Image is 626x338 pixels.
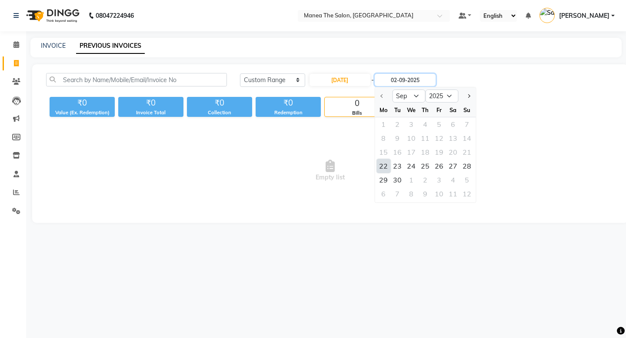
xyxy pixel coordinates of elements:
div: 6 [376,187,390,201]
div: Sunday, October 5, 2025 [460,173,474,187]
div: Wednesday, October 8, 2025 [404,187,418,201]
input: End Date [375,74,436,86]
div: Su [460,103,474,117]
div: 27 [446,159,460,173]
div: 2 [418,173,432,187]
div: 3 [432,173,446,187]
div: ₹0 [118,97,183,109]
div: Friday, September 26, 2025 [432,159,446,173]
select: Select year [425,89,458,103]
div: 23 [390,159,404,173]
div: Monday, September 29, 2025 [376,173,390,187]
div: 28 [460,159,474,173]
div: Sunday, September 28, 2025 [460,159,474,173]
button: Next month [465,89,472,103]
div: Monday, October 6, 2025 [376,187,390,201]
div: Tuesday, October 7, 2025 [390,187,404,201]
div: 22 [376,159,390,173]
span: - [371,76,374,85]
div: 30 [390,173,404,187]
div: Wednesday, September 24, 2025 [404,159,418,173]
div: 5 [460,173,474,187]
div: ₹0 [187,97,252,109]
div: Saturday, October 4, 2025 [446,173,460,187]
div: 0 [325,97,389,109]
b: 08047224946 [96,3,134,28]
select: Select month [392,89,425,103]
div: Monday, September 22, 2025 [376,159,390,173]
div: 25 [418,159,432,173]
a: INVOICE [41,42,66,50]
input: Start Date [310,74,370,86]
div: Redemption [256,109,321,116]
div: 24 [404,159,418,173]
div: Thursday, October 9, 2025 [418,187,432,201]
div: Thursday, September 25, 2025 [418,159,432,173]
div: 10 [432,187,446,201]
span: Empty list [46,127,614,214]
div: 4 [446,173,460,187]
div: ₹0 [50,97,115,109]
div: Mo [376,103,390,117]
div: Tuesday, September 30, 2025 [390,173,404,187]
div: Th [418,103,432,117]
div: Fr [432,103,446,117]
div: Value (Ex. Redemption) [50,109,115,116]
div: Wednesday, October 1, 2025 [404,173,418,187]
span: [PERSON_NAME] [559,11,609,20]
div: 9 [418,187,432,201]
div: Friday, October 3, 2025 [432,173,446,187]
div: Sa [446,103,460,117]
div: We [404,103,418,117]
input: Search by Name/Mobile/Email/Invoice No [46,73,227,86]
div: 11 [446,187,460,201]
a: PREVIOUS INVOICES [76,38,145,54]
img: logo [22,3,82,28]
div: Sunday, October 12, 2025 [460,187,474,201]
div: Friday, October 10, 2025 [432,187,446,201]
div: Tuesday, September 23, 2025 [390,159,404,173]
div: ₹0 [256,97,321,109]
img: Satya Kalagara [539,8,555,23]
div: 29 [376,173,390,187]
div: Saturday, October 11, 2025 [446,187,460,201]
div: Saturday, September 27, 2025 [446,159,460,173]
div: 7 [390,187,404,201]
div: 1 [404,173,418,187]
div: Invoice Total [118,109,183,116]
div: Bills [325,109,389,117]
div: Collection [187,109,252,116]
div: 12 [460,187,474,201]
div: Thursday, October 2, 2025 [418,173,432,187]
div: 26 [432,159,446,173]
div: Tu [390,103,404,117]
div: 8 [404,187,418,201]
